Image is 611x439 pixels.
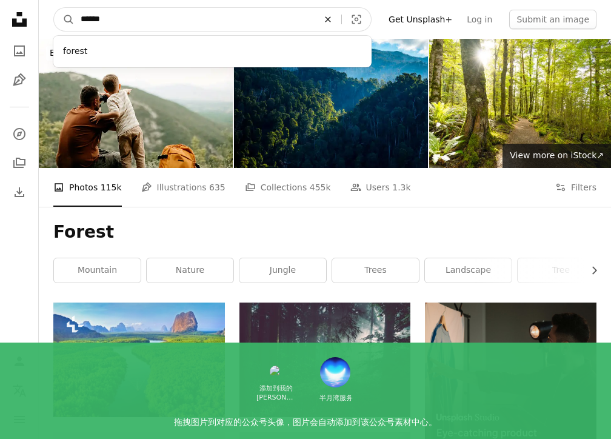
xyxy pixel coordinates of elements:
[239,258,326,283] a: jungle
[141,168,225,207] a: Illustrations 635
[234,39,428,168] img: Trees In Forest Against Sky
[350,168,411,207] a: Users 1.3k
[7,180,32,204] a: Download History
[425,258,512,283] a: landscape
[381,10,459,29] a: Get Unsplash+
[332,258,419,283] a: trees
[392,181,410,194] span: 1.3k
[518,258,604,283] a: tree
[53,221,596,243] h1: Forest
[7,122,32,146] a: Explore
[583,258,596,283] button: scroll list to the right
[555,168,596,207] button: Filters
[209,181,225,194] span: 635
[239,303,411,417] img: trees on forest with sun rays
[509,10,596,29] button: Submit an image
[54,8,75,31] button: Search Unsplash
[39,39,353,68] a: Browse premium images on iStock|20% off at [GEOGRAPHIC_DATA]↗
[245,168,331,207] a: Collections 455k
[54,258,141,283] a: mountain
[53,303,225,417] img: Aerial view of Phang Nga bay with mountains at sunrise in Thailand.
[53,7,372,32] form: Find visuals sitewide
[342,8,371,31] button: Visual search
[310,181,331,194] span: 455k
[53,41,372,62] div: forest
[39,39,233,168] img: Father and son look through binoculars
[502,144,611,168] a: View more on iStock↗
[7,7,32,34] a: Home — Unsplash
[7,151,32,175] a: Collections
[147,258,233,283] a: nature
[510,150,604,160] span: View more on iStock ↗
[315,8,341,31] button: Clear
[459,10,499,29] a: Log in
[50,48,199,58] span: Browse premium images on iStock |
[7,68,32,92] a: Illustrations
[7,39,32,63] a: Photos
[50,48,342,58] span: 20% off at [GEOGRAPHIC_DATA] ↗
